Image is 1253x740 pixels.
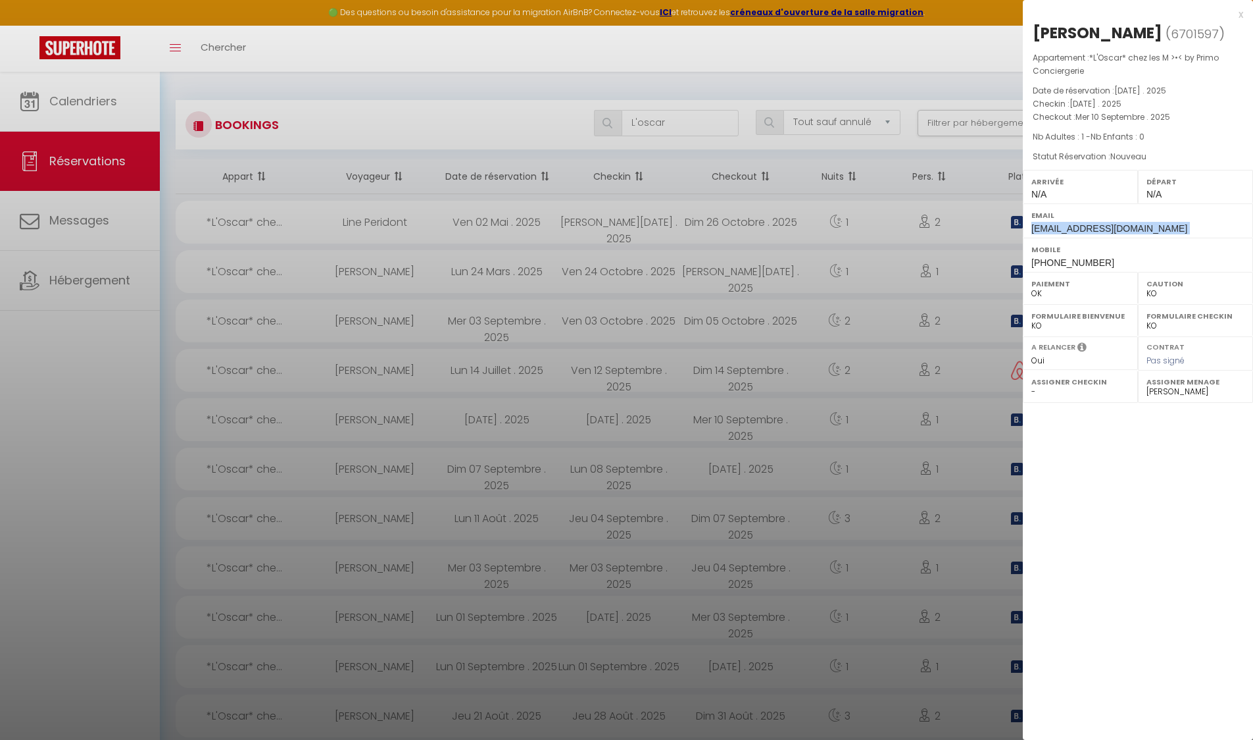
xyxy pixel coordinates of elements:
span: Mer 10 Septembre . 2025 [1075,111,1170,122]
span: Nouveau [1110,151,1146,162]
span: 6701597 [1171,26,1219,42]
label: Mobile [1031,243,1244,256]
label: A relancer [1031,342,1075,353]
p: Checkout : [1033,111,1243,124]
label: Arrivée [1031,175,1129,188]
label: Email [1031,209,1244,222]
div: x [1023,7,1243,22]
label: Contrat [1146,342,1185,350]
span: Pas signé [1146,355,1185,366]
span: [EMAIL_ADDRESS][DOMAIN_NAME] [1031,223,1187,234]
span: [DATE] . 2025 [1114,85,1166,96]
span: Nb Enfants : 0 [1091,131,1144,142]
span: ( ) [1166,24,1225,43]
div: [PERSON_NAME] [1033,22,1162,43]
label: Paiement [1031,277,1129,290]
label: Assigner Menage [1146,375,1244,388]
span: N/A [1146,189,1162,199]
label: Assigner Checkin [1031,375,1129,388]
label: Caution [1146,277,1244,290]
span: *L'Oscar* chez les M >•< by Primo Conciergerie [1033,52,1219,76]
span: [PHONE_NUMBER] [1031,257,1114,268]
span: N/A [1031,189,1046,199]
label: Formulaire Checkin [1146,309,1244,323]
i: Sélectionner OUI si vous souhaiter envoyer les séquences de messages post-checkout [1077,342,1087,356]
p: Checkin : [1033,97,1243,111]
label: Départ [1146,175,1244,188]
button: Ouvrir le widget de chat LiveChat [11,5,50,45]
p: Statut Réservation : [1033,150,1243,163]
span: [DATE] . 2025 [1069,98,1121,109]
p: Date de réservation : [1033,84,1243,97]
p: Appartement : [1033,51,1243,78]
label: Formulaire Bienvenue [1031,309,1129,323]
span: Nb Adultes : 1 - [1033,131,1144,142]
